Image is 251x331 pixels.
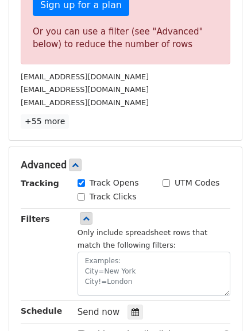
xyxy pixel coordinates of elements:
small: [EMAIL_ADDRESS][DOMAIN_NAME] [21,98,149,107]
label: Track Clicks [90,191,137,203]
small: [EMAIL_ADDRESS][DOMAIN_NAME] [21,72,149,81]
small: [EMAIL_ADDRESS][DOMAIN_NAME] [21,85,149,94]
strong: Tracking [21,179,59,188]
strong: Schedule [21,306,62,315]
span: Send now [78,307,120,317]
div: Or you can use a filter (see "Advanced" below) to reduce the number of rows [33,25,218,51]
small: Only include spreadsheet rows that match the following filters: [78,228,207,250]
label: Track Opens [90,177,139,189]
iframe: Chat Widget [194,276,251,331]
h5: Advanced [21,159,230,171]
a: +55 more [21,114,69,129]
strong: Filters [21,214,50,224]
label: UTM Codes [175,177,219,189]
